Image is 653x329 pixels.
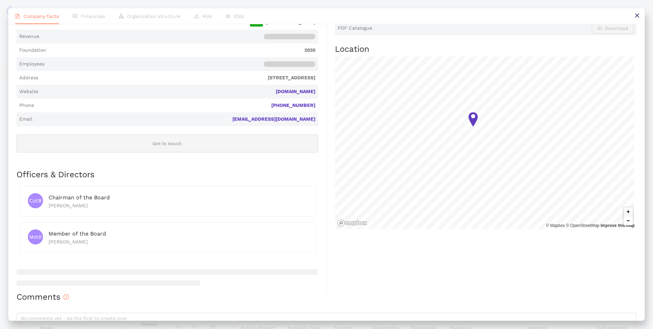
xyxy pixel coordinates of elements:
span: CotB [29,194,42,207]
h2: Officers & Directors [17,169,318,181]
span: PDF Catalogue [338,25,372,32]
span: MotB [29,231,42,243]
div: [PERSON_NAME] [49,238,307,246]
span: close [634,13,640,18]
span: apartment [119,14,124,19]
span: Website [19,88,38,95]
span: 2020 [49,47,315,54]
a: Mapbox logo [337,219,367,227]
h2: Comments [17,291,636,303]
span: Financials [81,13,105,19]
button: close [629,8,645,24]
span: Address [19,74,38,81]
span: Chairman of the Board [49,194,110,201]
span: ESG [234,13,244,19]
button: Zoom out [624,216,633,225]
div: [PERSON_NAME] [49,202,307,209]
span: Member of the Board [49,230,106,237]
span: eye [226,14,231,19]
span: Email [19,116,32,123]
span: fund-view [73,14,77,19]
h2: Location [335,43,636,55]
span: Organization structure [127,13,180,19]
span: Employees [19,61,44,68]
span: Phone [19,102,34,109]
span: warning [194,14,199,19]
span: info-circle [63,294,69,300]
span: Risk [202,13,212,19]
span: [STREET_ADDRESS] [41,74,315,81]
button: Zoom in [624,207,633,216]
span: Foundation [19,47,46,54]
span: Company facts [23,13,59,19]
canvas: Map [335,57,634,229]
span: Revenue [19,33,39,40]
